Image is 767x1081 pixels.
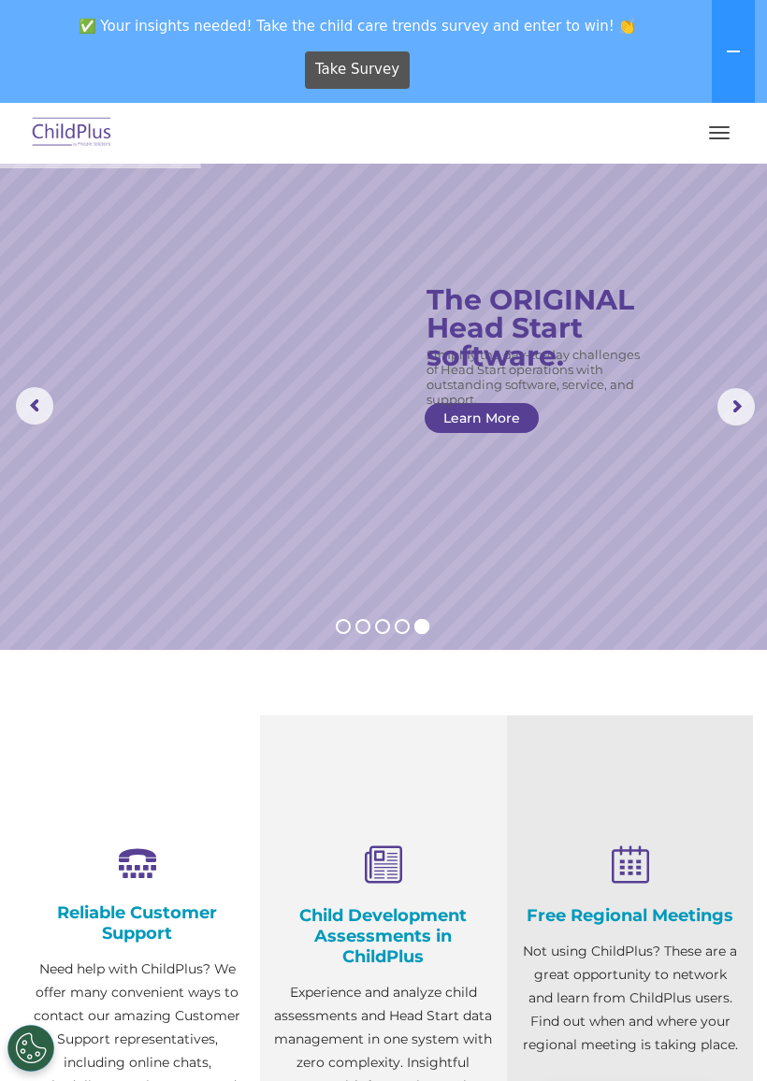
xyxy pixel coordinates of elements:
span: ✅ Your insights needed! Take the child care trends survey and enter to win! 👏 [7,7,708,44]
p: Not using ChildPlus? These are a great opportunity to network and learn from ChildPlus users. Fin... [521,940,739,1057]
h4: Reliable Customer Support [28,902,246,944]
span: Take Survey [315,53,399,86]
a: Learn More [425,403,539,433]
button: Cookies Settings [7,1025,54,1072]
a: Take Survey [305,51,411,89]
h4: Free Regional Meetings [521,905,739,926]
h4: Child Development Assessments in ChildPlus [274,905,492,967]
rs-layer: The ORIGINAL Head Start software. [427,286,665,370]
img: ChildPlus by Procare Solutions [28,111,116,155]
rs-layer: Simplify the day-to-day challenges of Head Start operations with outstanding software, service, a... [427,347,650,407]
